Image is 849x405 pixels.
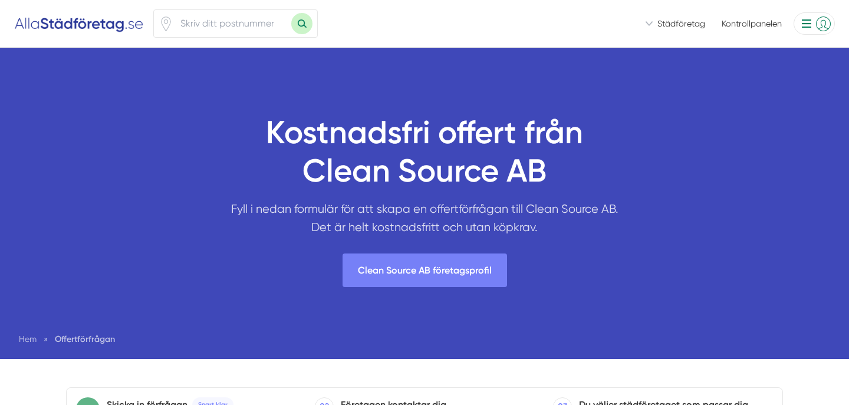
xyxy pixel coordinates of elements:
[14,14,144,33] img: Alla Städföretag
[657,18,705,29] span: Städföretag
[159,17,173,31] svg: Pin / Karta
[173,10,291,37] input: Skriv ditt postnummer
[722,18,782,29] a: Kontrollpanelen
[44,333,48,345] span: »
[343,253,507,287] a: Clean Source AB företagsprofil
[19,333,115,345] nav: Breadcrumb
[55,334,115,344] a: Offertförfrågan
[159,17,173,31] span: Klicka för att använda din position.
[160,200,689,243] p: Fyll i nedan formulär för att skapa en offertförfrågan till Clean Source AB. Det är helt kostnads...
[160,114,689,200] h1: Kostnadsfri offert från Clean Source AB
[19,334,37,344] a: Hem
[291,13,312,34] button: Sök med postnummer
